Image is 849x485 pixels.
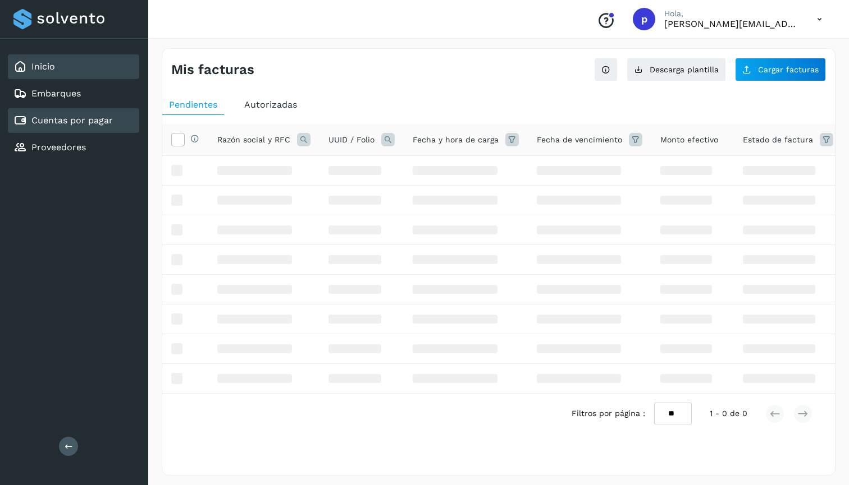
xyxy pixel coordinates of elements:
a: Inicio [31,61,55,72]
h4: Mis facturas [171,62,254,78]
span: Estado de factura [743,134,813,146]
span: Cargar facturas [758,66,819,73]
button: Cargar facturas [735,58,826,81]
span: Descarga plantilla [650,66,719,73]
p: pablo.marin@mensajeria-estrategias.com [664,19,799,29]
a: Cuentas por pagar [31,115,113,126]
span: Fecha de vencimiento [537,134,622,146]
span: UUID / Folio [328,134,375,146]
a: Proveedores [31,142,86,153]
span: Monto efectivo [660,134,718,146]
div: Embarques [8,81,139,106]
a: Embarques [31,88,81,99]
span: Autorizadas [244,99,297,110]
span: Filtros por página : [572,408,645,419]
span: Fecha y hora de carga [413,134,499,146]
button: Descarga plantilla [627,58,726,81]
div: Proveedores [8,135,139,160]
p: Hola, [664,9,799,19]
div: Cuentas por pagar [8,108,139,133]
div: Inicio [8,54,139,79]
span: 1 - 0 de 0 [710,408,747,419]
span: Pendientes [169,99,217,110]
span: Razón social y RFC [217,134,290,146]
